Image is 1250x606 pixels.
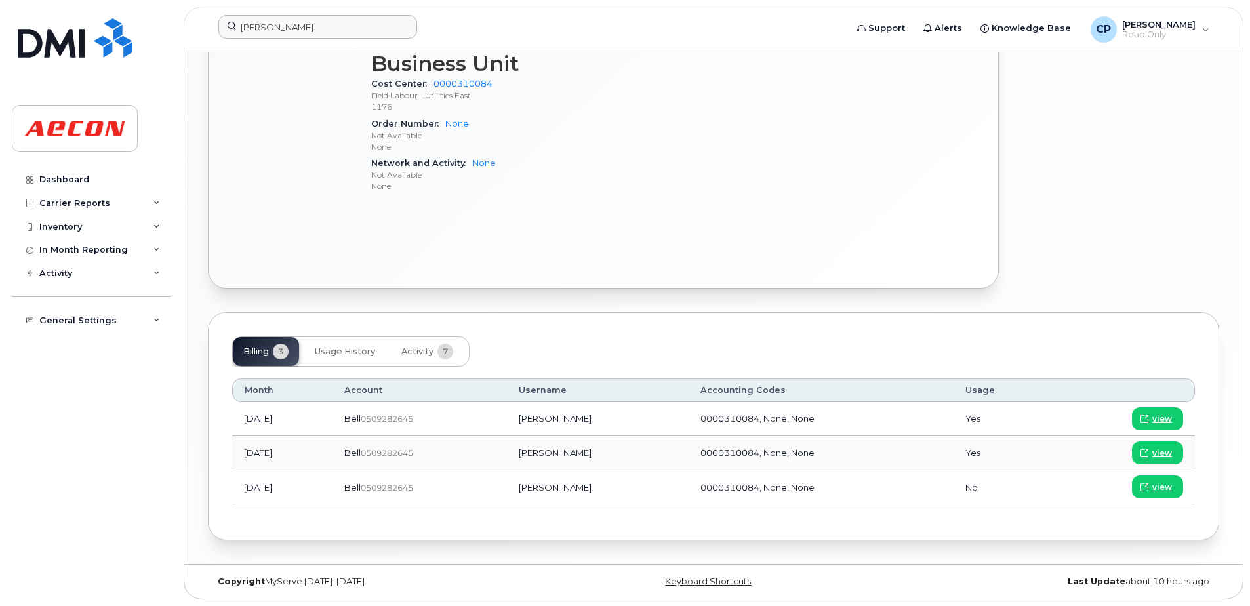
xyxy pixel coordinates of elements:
[344,447,361,458] span: Bell
[472,158,496,168] a: None
[371,141,653,152] p: None
[437,344,453,359] span: 7
[371,180,653,192] p: None
[1096,22,1111,37] span: CP
[1132,441,1183,464] a: view
[371,119,445,129] span: Order Number
[344,482,361,493] span: Bell
[1122,30,1196,40] span: Read Only
[689,378,954,402] th: Accounting Codes
[371,130,653,141] p: Not Available
[315,346,375,357] span: Usage History
[1122,19,1196,30] span: [PERSON_NAME]
[1081,16,1219,43] div: Christina Perioris
[333,378,507,402] th: Account
[700,413,815,424] span: 0000310084, None, None
[507,436,689,470] td: [PERSON_NAME]
[507,470,689,504] td: [PERSON_NAME]
[361,448,413,458] span: 0509282645
[665,576,751,586] a: Keyboard Shortcuts
[371,79,433,89] span: Cost Center
[507,378,689,402] th: Username
[208,576,545,587] div: MyServe [DATE]–[DATE]
[445,119,469,129] a: None
[954,402,1054,436] td: Yes
[344,413,361,424] span: Bell
[371,52,653,75] h3: Business Unit
[401,346,433,357] span: Activity
[1132,475,1183,498] a: view
[848,15,914,41] a: Support
[700,447,815,458] span: 0000310084, None, None
[868,22,905,35] span: Support
[218,576,265,586] strong: Copyright
[371,169,653,180] p: Not Available
[218,15,417,39] input: Find something...
[971,15,1080,41] a: Knowledge Base
[1152,481,1172,493] span: view
[954,436,1054,470] td: Yes
[232,436,333,470] td: [DATE]
[914,15,971,41] a: Alerts
[232,402,333,436] td: [DATE]
[935,22,962,35] span: Alerts
[232,378,333,402] th: Month
[1152,413,1172,425] span: view
[1068,576,1125,586] strong: Last Update
[433,79,493,89] a: 0000310084
[882,576,1219,587] div: about 10 hours ago
[1152,447,1172,459] span: view
[992,22,1071,35] span: Knowledge Base
[232,470,333,504] td: [DATE]
[371,158,472,168] span: Network and Activity
[361,414,413,424] span: 0509282645
[507,402,689,436] td: [PERSON_NAME]
[371,90,653,101] p: Field Labour - Utilities East
[700,482,815,493] span: 0000310084, None, None
[954,470,1054,504] td: No
[361,483,413,493] span: 0509282645
[371,101,653,112] p: 1176
[1132,407,1183,430] a: view
[954,378,1054,402] th: Usage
